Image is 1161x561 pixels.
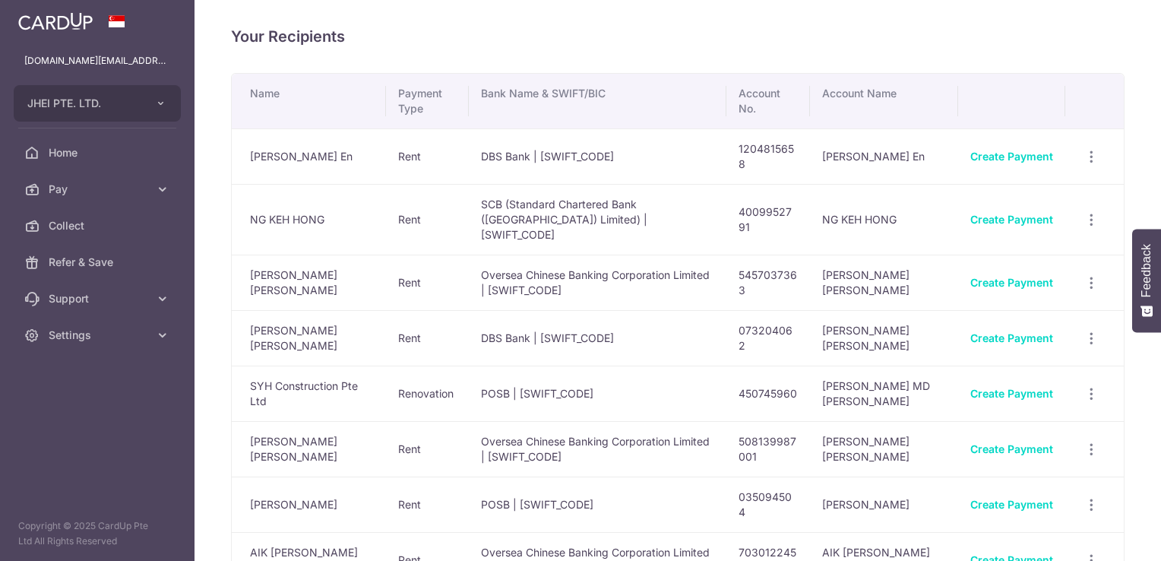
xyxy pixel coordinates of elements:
[726,255,810,310] td: 5457037363
[469,255,726,310] td: Oversea Chinese Banking Corporation Limited | [SWIFT_CODE]
[469,184,726,255] td: SCB (Standard Chartered Bank ([GEOGRAPHIC_DATA]) Limited) | [SWIFT_CODE]
[24,53,170,68] p: [DOMAIN_NAME][EMAIL_ADDRESS][DOMAIN_NAME]
[810,74,958,128] th: Account Name
[970,498,1053,511] a: Create Payment
[810,310,958,366] td: [PERSON_NAME] [PERSON_NAME]
[14,85,181,122] button: JHEI PTE. LTD.
[386,421,469,477] td: Rent
[810,184,958,255] td: NG KEH HONG
[49,291,149,306] span: Support
[469,421,726,477] td: Oversea Chinese Banking Corporation Limited | [SWIFT_CODE]
[232,366,386,421] td: SYH Construction Pte Ltd
[970,213,1053,226] a: Create Payment
[1140,244,1153,297] span: Feedback
[386,128,469,184] td: Rent
[810,255,958,310] td: [PERSON_NAME] [PERSON_NAME]
[726,184,810,255] td: 4009952791
[810,421,958,477] td: [PERSON_NAME] [PERSON_NAME]
[18,12,93,30] img: CardUp
[970,276,1053,289] a: Create Payment
[49,255,149,270] span: Refer & Save
[232,255,386,310] td: [PERSON_NAME] [PERSON_NAME]
[726,310,810,366] td: 073204062
[970,331,1053,344] a: Create Payment
[469,366,726,421] td: POSB | [SWIFT_CODE]
[726,128,810,184] td: 1204815658
[386,477,469,532] td: Rent
[386,310,469,366] td: Rent
[469,74,726,128] th: Bank Name & SWIFT/BIC
[726,477,810,532] td: 035094504
[386,74,469,128] th: Payment Type
[27,96,140,111] span: JHEI PTE. LTD.
[469,310,726,366] td: DBS Bank | [SWIFT_CODE]
[970,442,1053,455] a: Create Payment
[970,150,1053,163] a: Create Payment
[810,128,958,184] td: [PERSON_NAME] En
[49,182,149,197] span: Pay
[232,184,386,255] td: NG KEH HONG
[970,387,1053,400] a: Create Payment
[232,74,386,128] th: Name
[726,421,810,477] td: 508139987001
[726,74,810,128] th: Account No.
[232,421,386,477] td: [PERSON_NAME] [PERSON_NAME]
[386,255,469,310] td: Rent
[810,366,958,421] td: [PERSON_NAME] MD [PERSON_NAME]
[1132,229,1161,332] button: Feedback - Show survey
[232,477,386,532] td: [PERSON_NAME]
[232,128,386,184] td: [PERSON_NAME] En
[386,184,469,255] td: Rent
[726,366,810,421] td: 450745960
[231,24,1125,49] h4: Your Recipients
[49,145,149,160] span: Home
[386,366,469,421] td: Renovation
[810,477,958,532] td: [PERSON_NAME]
[232,310,386,366] td: [PERSON_NAME] [PERSON_NAME]
[469,128,726,184] td: DBS Bank | [SWIFT_CODE]
[49,328,149,343] span: Settings
[469,477,726,532] td: POSB | [SWIFT_CODE]
[49,218,149,233] span: Collect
